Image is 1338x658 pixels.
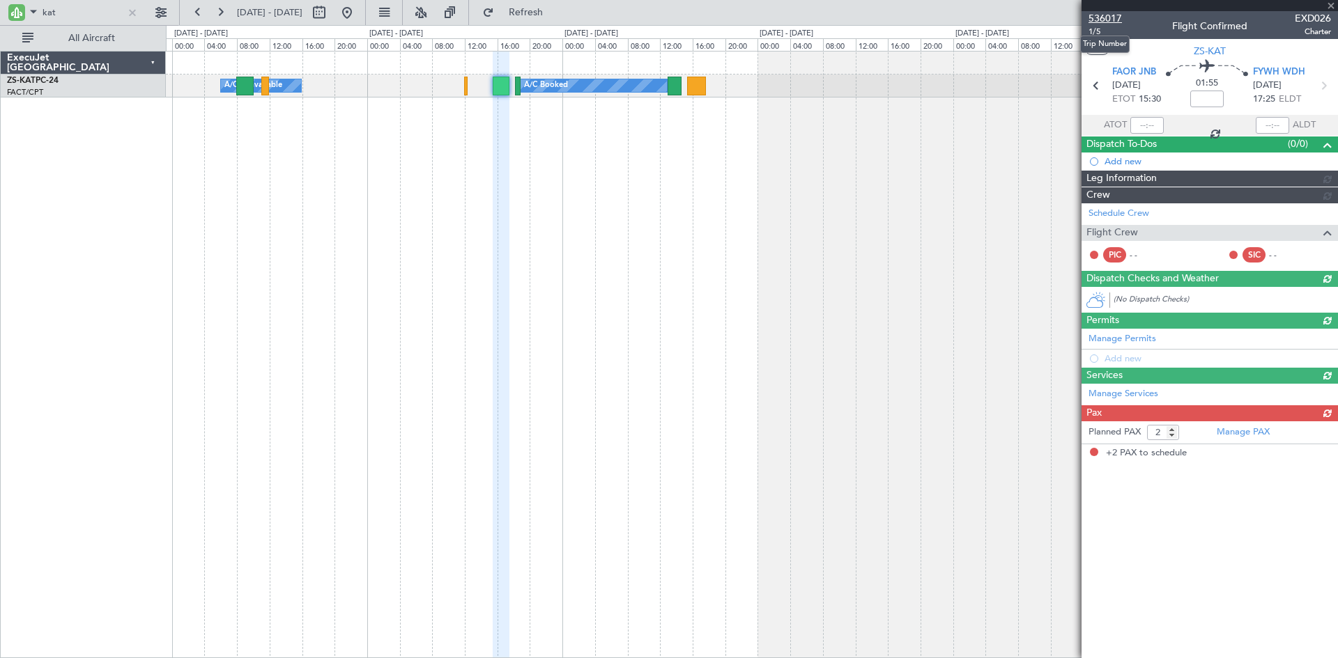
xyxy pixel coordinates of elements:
div: 08:00 [823,38,856,51]
div: 12:00 [1051,38,1084,51]
span: [DATE] [1253,79,1282,93]
button: All Aircraft [15,27,151,49]
div: 20:00 [725,38,758,51]
div: 08:00 [237,38,270,51]
span: (0/0) [1288,136,1308,151]
div: 20:00 [921,38,953,51]
div: 04:00 [790,38,823,51]
span: All Aircraft [36,33,147,43]
span: 01:55 [1196,77,1218,91]
div: 04:00 [595,38,628,51]
div: Flight Confirmed [1172,19,1247,33]
span: ZS-KAT [1194,44,1226,58]
span: FAOR JNB [1112,65,1156,79]
div: 16:00 [693,38,725,51]
div: A/C Unavailable [224,75,282,96]
span: ALDT [1293,118,1316,132]
a: FACT/CPT [7,87,43,97]
span: ETOT [1112,93,1135,107]
span: Dispatch To-Dos [1086,136,1157,152]
button: Refresh [476,1,560,24]
div: 04:00 [400,38,433,51]
div: 00:00 [758,38,790,51]
div: [DATE] - [DATE] [174,28,228,40]
input: A/C (Reg. or Type) [43,2,123,23]
span: FYWH WDH [1253,65,1305,79]
div: 16:00 [888,38,921,51]
div: [DATE] - [DATE] [369,28,423,40]
span: [DATE] - [DATE] [237,6,302,19]
div: 08:00 [432,38,465,51]
div: [DATE] - [DATE] [760,28,813,40]
span: EXD026 [1295,11,1331,26]
div: 12:00 [270,38,302,51]
span: Charter [1295,26,1331,38]
div: Add new [1105,155,1331,167]
span: ZS-KAT [7,77,36,85]
div: 12:00 [856,38,889,51]
span: 536017 [1089,11,1122,26]
span: Refresh [497,8,555,17]
span: ELDT [1279,93,1301,107]
div: 16:00 [498,38,530,51]
div: 08:00 [1018,38,1051,51]
span: [DATE] [1112,79,1141,93]
div: 00:00 [562,38,595,51]
div: [DATE] - [DATE] [564,28,618,40]
div: 00:00 [367,38,400,51]
div: 12:00 [465,38,498,51]
div: 12:00 [660,38,693,51]
span: 17:25 [1253,93,1275,107]
div: 00:00 [172,38,205,51]
span: 15:30 [1139,93,1161,107]
div: A/C Booked [524,75,568,96]
div: 20:00 [530,38,562,51]
div: [DATE] - [DATE] [955,28,1009,40]
span: ATOT [1104,118,1127,132]
a: ZS-KATPC-24 [7,77,59,85]
div: Trip Number [1080,36,1130,53]
div: 00:00 [953,38,986,51]
div: 04:00 [204,38,237,51]
div: 04:00 [985,38,1018,51]
div: 20:00 [334,38,367,51]
div: 16:00 [302,38,335,51]
div: 08:00 [628,38,661,51]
